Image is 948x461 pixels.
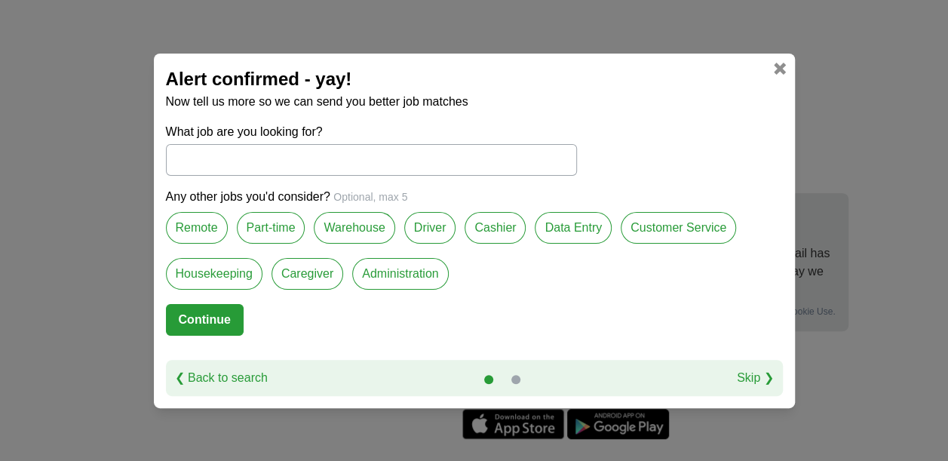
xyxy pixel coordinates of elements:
[737,369,774,387] a: Skip ❯
[166,66,783,93] h2: Alert confirmed - yay!
[237,212,305,244] label: Part-time
[465,212,526,244] label: Cashier
[166,123,577,141] label: What job are you looking for?
[272,258,343,290] label: Caregiver
[166,258,262,290] label: Housekeeping
[333,191,407,203] span: Optional, max 5
[166,188,783,206] p: Any other jobs you'd consider?
[175,369,268,387] a: ❮ Back to search
[621,212,736,244] label: Customer Service
[314,212,394,244] label: Warehouse
[166,212,228,244] label: Remote
[166,93,783,111] p: Now tell us more so we can send you better job matches
[166,304,244,336] button: Continue
[404,212,456,244] label: Driver
[352,258,448,290] label: Administration
[535,212,612,244] label: Data Entry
